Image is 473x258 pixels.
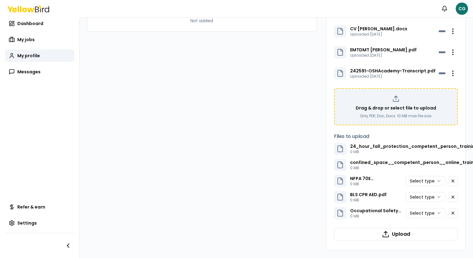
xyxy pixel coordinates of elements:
a: My jobs [5,33,74,46]
p: EMTDMT [PERSON_NAME].pdf [350,47,417,53]
p: 0 MB [350,182,406,187]
p: Uploaded [DATE] [350,32,407,37]
p: Uploaded [DATE] [350,74,436,79]
a: Dashboard [5,17,74,30]
a: Settings [5,217,74,229]
a: Refer & earn [5,201,74,213]
span: Refer & earn [17,204,45,210]
p: 0 MB [350,198,387,203]
p: Drag & drop or select file to upload [356,105,436,111]
p: Occupational Safety and Health-Specialist-44.pdf [350,208,406,214]
p: 0 MB [350,214,406,219]
span: CG [456,2,468,15]
p: BLS CPR AED.pdf [350,191,387,198]
div: Drag & drop or select file to uploadOnly PDF, Doc, Docx. 10 MB max file size. [334,88,458,125]
p: Only PDF, Doc, Docx. 10 MB max file size. [360,114,432,118]
span: Messages [17,69,41,75]
p: Uploaded [DATE] [350,53,417,58]
button: Upload [334,228,458,240]
p: 242591-OSHAcademy-Transcript.pdf [350,68,436,74]
span: My profile [17,53,40,59]
span: My jobs [17,37,35,43]
p: Not added [190,18,213,24]
span: Dashboard [17,20,43,27]
span: Settings [17,220,37,226]
a: Messages [5,66,74,78]
h3: Files to upload [334,134,458,139]
p: CV [PERSON_NAME].docx [350,26,407,32]
p: NFPA 70E Supervisors.pdf [350,175,406,182]
a: My profile [5,49,74,62]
